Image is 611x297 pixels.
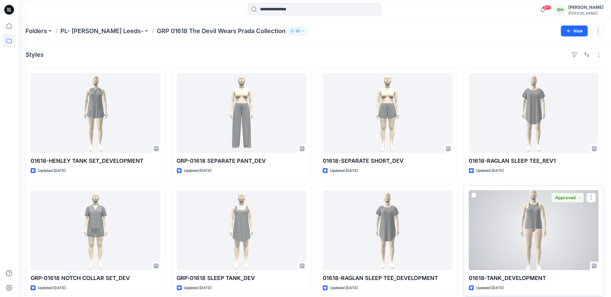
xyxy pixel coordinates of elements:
a: GRP-01618 SEPARATE PANT_DEV [177,73,307,153]
p: Updated [DATE] [184,168,212,174]
p: 01618-TANK_DEVELOPMENT [469,274,599,282]
p: 32 [295,28,300,34]
p: Updated [DATE] [476,168,504,174]
p: 01618-RAGLAN SLEEP TEE_REV1 [469,157,599,165]
a: GRP-01618 NOTCH COLLAR SET_DEV [31,190,160,270]
p: Updated [DATE] [330,285,358,291]
p: GRP-01618 NOTCH COLLAR SET_DEV [31,274,160,282]
div: GH [555,4,566,15]
a: 01618-HENLEY TANK SET_DEVELOPMENT [31,73,160,153]
p: 01618-SEPARATE SHORT_DEV [323,157,453,165]
a: 01618-SEPARATE SHORT_DEV [323,73,453,153]
p: GRP-01618 SEPARATE PANT_DEV [177,157,307,165]
p: 01618-RAGLAN SLEEP TEE_DEVELOPMENT [323,274,453,282]
a: 01618-RAGLAN SLEEP TEE_REV1 [469,73,599,153]
h4: Styles [25,51,44,58]
button: New [561,26,588,36]
p: Updated [DATE] [330,168,358,174]
a: PL- [PERSON_NAME] Leeds- [60,27,143,35]
a: GRP-01618 SLEEP TANK_DEV [177,190,307,270]
a: 01618-RAGLAN SLEEP TEE_DEVELOPMENT [323,190,453,270]
a: Folders [25,27,47,35]
p: 01618-HENLEY TANK SET_DEVELOPMENT [31,157,160,165]
p: GRP 01618 The Devil Wears Prada Collection [157,27,285,35]
p: Updated [DATE] [184,285,212,291]
div: [PERSON_NAME] [568,4,603,11]
p: Updated [DATE] [38,168,66,174]
span: 99+ [542,5,552,10]
p: Updated [DATE] [476,285,504,291]
p: GRP-01618 SLEEP TANK_DEV [177,274,307,282]
p: Updated [DATE] [38,285,66,291]
a: 01618-TANK_DEVELOPMENT [469,190,599,270]
button: 32 [288,27,308,35]
div: [PERSON_NAME] [568,11,603,15]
